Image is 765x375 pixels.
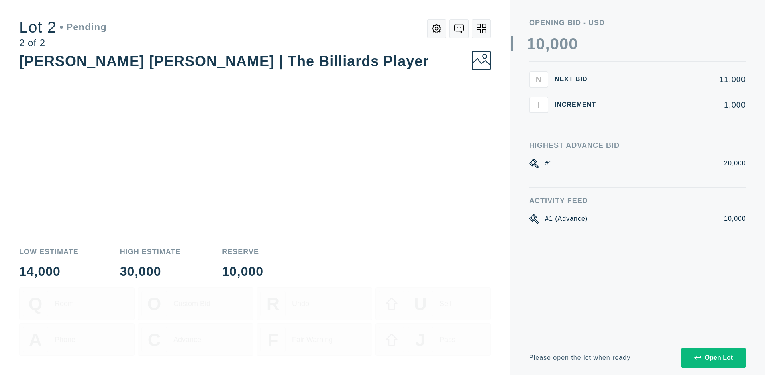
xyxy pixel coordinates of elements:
[550,36,559,52] div: 0
[545,159,553,168] div: #1
[609,75,746,83] div: 11,000
[536,36,545,52] div: 0
[222,248,263,255] div: Reserve
[529,97,548,113] button: I
[694,354,733,361] div: Open Lot
[681,348,746,368] button: Open Lot
[529,197,746,204] div: Activity Feed
[222,265,263,278] div: 10,000
[609,101,746,109] div: 1,000
[529,71,548,87] button: N
[60,22,107,32] div: Pending
[555,76,602,82] div: Next Bid
[529,355,630,361] div: Please open the lot when ready
[527,36,536,52] div: 1
[545,36,550,195] div: ,
[536,75,541,84] span: N
[120,265,181,278] div: 30,000
[120,248,181,255] div: High Estimate
[19,19,107,35] div: Lot 2
[19,38,107,48] div: 2 of 2
[19,53,429,69] div: [PERSON_NAME] [PERSON_NAME] | The Billiards Player
[19,265,78,278] div: 14,000
[529,19,746,26] div: Opening bid - USD
[19,248,78,255] div: Low Estimate
[529,142,746,149] div: Highest Advance Bid
[545,214,588,224] div: #1 (Advance)
[724,159,746,168] div: 20,000
[537,100,540,109] span: I
[555,102,602,108] div: Increment
[569,36,578,52] div: 0
[559,36,569,52] div: 0
[724,214,746,224] div: 10,000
